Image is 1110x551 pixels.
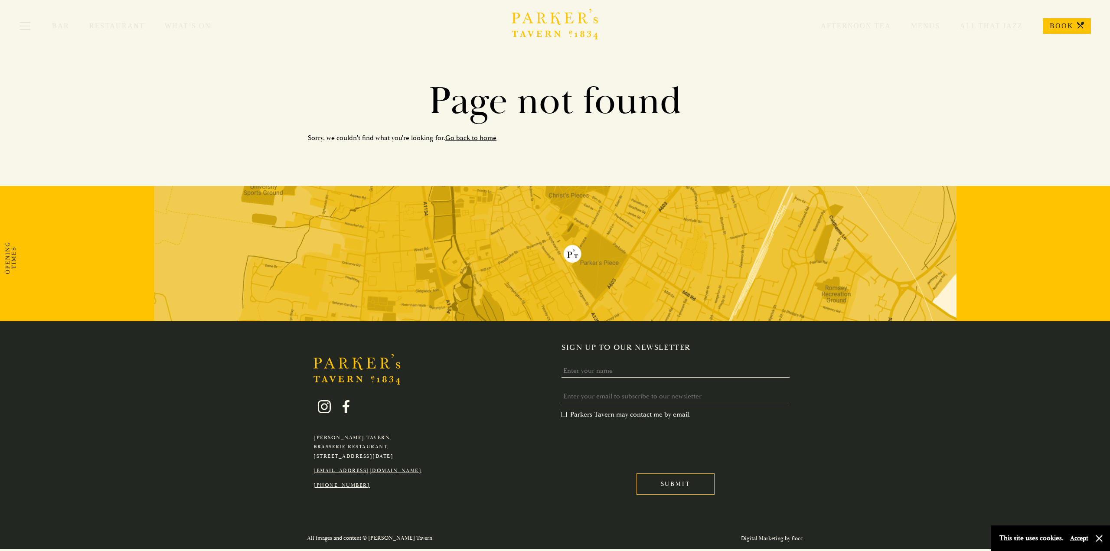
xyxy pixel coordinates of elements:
img: map [154,186,957,321]
p: [PERSON_NAME] Tavern, Brasserie Restaurant, [STREET_ADDRESS][DATE] [313,433,421,461]
a: Digital Marketing by flocc [741,535,803,542]
input: Enter your name [562,364,790,378]
input: Submit [637,473,715,495]
h1: Page not found [308,78,802,125]
label: Parkers Tavern may contact me by email. [562,410,691,419]
a: [EMAIL_ADDRESS][DOMAIN_NAME] [313,467,421,474]
h2: Sign up to our newsletter [562,343,797,352]
a: Go back to home [445,134,496,142]
button: Close and accept [1095,534,1103,543]
p: This site uses cookies. [999,532,1064,544]
p: Sorry, we couldn't find what you're looking for. [308,132,802,144]
iframe: reCAPTCHA [562,426,693,460]
input: Enter your email to subscribe to our newsletter [562,390,790,403]
p: All images and content © [PERSON_NAME] Tavern [307,533,432,543]
a: [PHONE_NUMBER] [313,482,370,489]
button: Accept [1070,534,1088,542]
